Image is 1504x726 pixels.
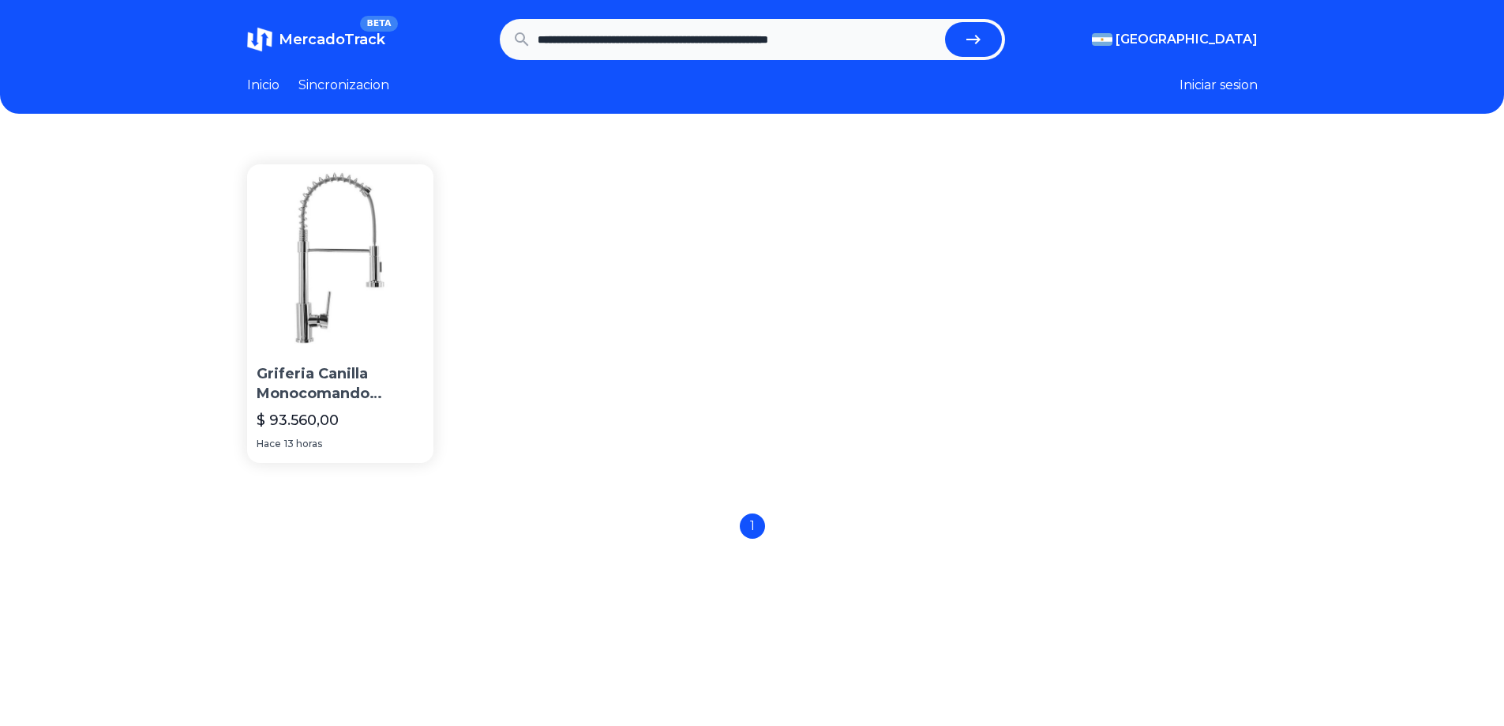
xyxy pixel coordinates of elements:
[247,27,272,52] img: MercadoTrack
[1092,30,1258,49] button: [GEOGRAPHIC_DATA]
[284,438,322,450] span: 13 horas
[1180,76,1258,95] button: Iniciar sesion
[279,31,385,48] span: MercadoTrack
[247,27,385,52] a: MercadoTrackBETA
[247,164,434,463] a: Griferia Canilla Monocomando Cocina Gourmet Para Mesada ExtensibleGriferia Canilla Monocomando Co...
[298,76,389,95] a: Sincronizacion
[257,438,281,450] span: Hace
[360,16,397,32] span: BETA
[247,164,434,352] img: Griferia Canilla Monocomando Cocina Gourmet Para Mesada Extensible
[257,364,425,404] p: Griferia Canilla Monocomando Cocina Gourmet Para Mesada Extensible
[1116,30,1258,49] span: [GEOGRAPHIC_DATA]
[247,76,279,95] a: Inicio
[257,409,339,431] p: $ 93.560,00
[1092,33,1112,46] img: Argentina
